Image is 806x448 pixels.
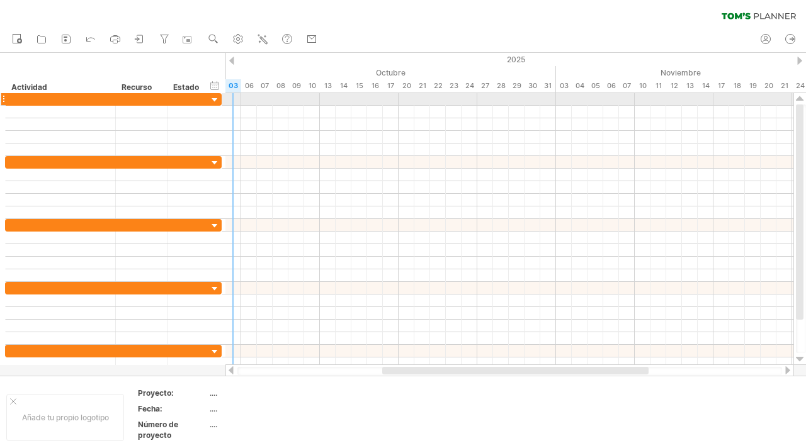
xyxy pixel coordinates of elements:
div: Miércoles, 12 de noviembre de 2025 [666,79,682,92]
div: Jueves, 16 de octubre de 2025 [367,79,383,92]
div: Miércoles, 8 de octubre de 2025 [273,79,288,92]
font: 21 [419,81,426,90]
font: 16 [372,81,379,90]
div: Martes, 7 de octubre de 2025 [257,79,273,92]
div: Jueves, 9 de octubre de 2025 [288,79,304,92]
div: Viernes, 14 de noviembre de 2025 [698,79,713,92]
div: Miércoles, 22 de octubre de 2025 [430,79,446,92]
font: 31 [544,81,552,90]
font: 23 [450,81,458,90]
font: Actividad [11,82,47,92]
div: Martes, 18 de noviembre de 2025 [729,79,745,92]
font: 18 [734,81,741,90]
font: 21 [781,81,788,90]
div: Lunes, 6 de octubre de 2025 [241,79,257,92]
font: 12 [671,81,678,90]
font: 20 [402,81,411,90]
font: 06 [607,81,616,90]
font: 03 [229,81,238,90]
font: 08 [276,81,285,90]
font: 13 [686,81,694,90]
div: Miércoles, 5 de noviembre de 2025 [587,79,603,92]
font: 11 [656,81,662,90]
font: 24 [465,81,474,90]
div: Viernes, 10 de octubre de 2025 [304,79,320,92]
font: 07 [623,81,631,90]
font: Número de proyecto [138,420,178,440]
div: Miércoles, 19 de noviembre de 2025 [745,79,761,92]
div: Viernes, 3 de octubre de 2025 [225,79,241,92]
div: Viernes, 31 de octubre de 2025 [540,79,556,92]
font: 07 [261,81,269,90]
font: 13 [324,81,332,90]
font: 28 [497,81,506,90]
div: Martes, 28 de octubre de 2025 [493,79,509,92]
font: Añade tu propio logotipo [22,413,109,422]
div: Viernes, 17 de octubre de 2025 [383,79,399,92]
font: 14 [340,81,348,90]
font: 14 [702,81,710,90]
div: Miércoles, 15 de octubre de 2025 [351,79,367,92]
div: Jueves, 30 de octubre de 2025 [525,79,540,92]
div: Lunes, 20 de octubre de 2025 [399,79,414,92]
font: 27 [481,81,489,90]
div: Octubre de 2025 [194,66,556,79]
font: Octubre [376,68,406,77]
div: Viernes, 21 de noviembre de 2025 [776,79,792,92]
div: Jueves, 6 de noviembre de 2025 [603,79,619,92]
font: Recurso [122,82,152,92]
font: Proyecto: [138,388,174,398]
div: Miércoles, 29 de octubre de 2025 [509,79,525,92]
div: Martes, 4 de noviembre de 2025 [572,79,587,92]
font: .... [210,404,217,413]
font: 10 [639,81,647,90]
font: 05 [591,81,600,90]
font: 06 [245,81,254,90]
div: Martes, 21 de octubre de 2025 [414,79,430,92]
font: .... [210,420,217,429]
font: .... [210,388,217,398]
div: Lunes, 10 de noviembre de 2025 [635,79,650,92]
font: 19 [749,81,757,90]
font: 22 [434,81,443,90]
font: 09 [292,81,301,90]
div: Jueves, 23 de octubre de 2025 [446,79,462,92]
div: Lunes, 17 de noviembre de 2025 [713,79,729,92]
font: Estado [173,82,199,92]
font: 29 [513,81,521,90]
div: Lunes, 3 de noviembre de 2025 [556,79,572,92]
font: Fecha: [138,404,162,413]
div: Viernes, 24 de octubre de 2025 [462,79,477,92]
font: 10 [309,81,316,90]
font: 03 [560,81,569,90]
div: Martes, 11 de noviembre de 2025 [650,79,666,92]
font: 20 [764,81,773,90]
font: 30 [528,81,537,90]
font: 2025 [507,55,525,64]
font: Noviembre [661,68,701,77]
font: 15 [356,81,363,90]
font: 04 [576,81,584,90]
div: Viernes, 7 de noviembre de 2025 [619,79,635,92]
div: Jueves, 13 de noviembre de 2025 [682,79,698,92]
font: 24 [796,81,805,90]
div: Martes, 14 de octubre de 2025 [336,79,351,92]
div: Lunes, 13 de octubre de 2025 [320,79,336,92]
font: 17 [718,81,725,90]
font: 17 [387,81,394,90]
div: Lunes, 27 de octubre de 2025 [477,79,493,92]
div: Jueves, 20 de noviembre de 2025 [761,79,776,92]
